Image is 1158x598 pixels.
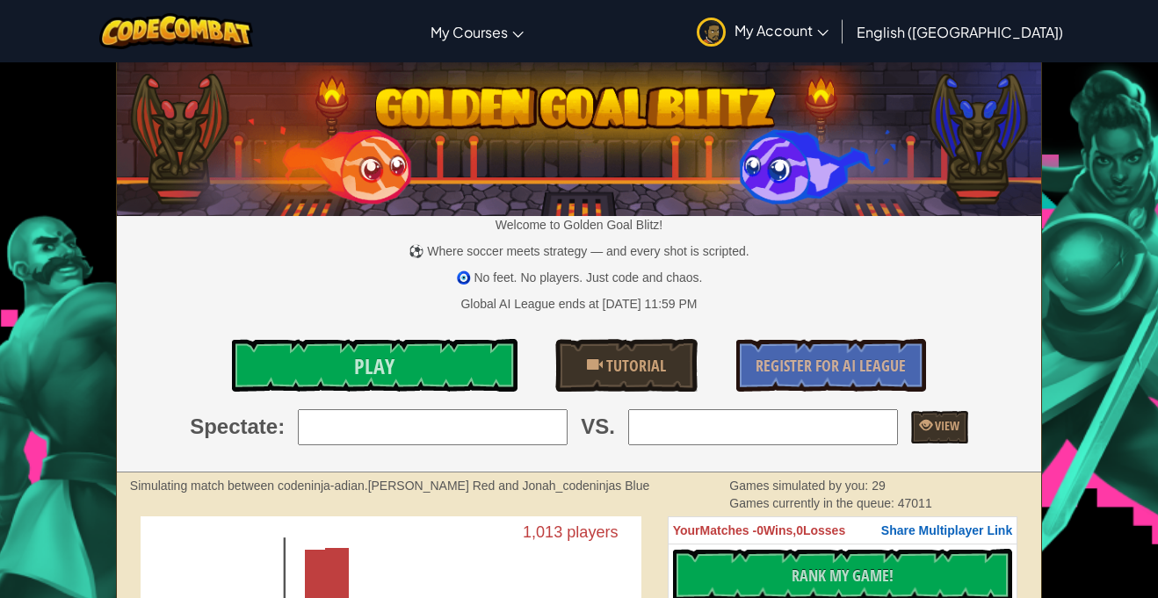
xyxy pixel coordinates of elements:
[881,523,1012,537] span: Share Multiplayer Link
[729,479,872,493] span: Games simulated by you:
[431,23,508,41] span: My Courses
[872,479,886,493] span: 29
[524,523,619,541] text: 1,013 players
[857,23,1063,41] span: English ([GEOGRAPHIC_DATA])
[700,523,757,537] span: Matches -
[581,412,615,442] span: VS.
[354,352,394,380] span: Play
[848,8,1072,55] a: English ([GEOGRAPHIC_DATA])
[898,496,932,510] span: 47011
[117,216,1041,234] p: Welcome to Golden Goal Blitz!
[130,479,649,493] strong: Simulating match between codeninja-adian.[PERSON_NAME] Red and Jonah_codeninjas Blue
[603,355,666,377] span: Tutorial
[735,21,829,40] span: My Account
[932,417,959,434] span: View
[422,8,532,55] a: My Courses
[117,242,1041,260] p: ⚽ Where soccer meets strategy — and every shot is scripted.
[764,523,796,537] span: Wins,
[190,412,278,442] span: Spectate
[792,565,894,587] span: Rank My Game!
[668,516,1017,544] th: 0 0
[729,496,897,510] span: Games currently in the queue:
[673,523,700,537] span: Your
[736,339,926,392] a: Register for AI League
[555,339,698,392] a: Tutorial
[99,13,253,49] img: CodeCombat logo
[117,269,1041,286] p: 🧿 No feet. No players. Just code and chaos.
[117,55,1041,216] img: Golden Goal
[803,523,845,537] span: Losses
[278,412,285,442] span: :
[460,295,697,313] div: Global AI League ends at [DATE] 11:59 PM
[688,4,837,59] a: My Account
[697,18,726,47] img: avatar
[756,355,906,377] span: Register for AI League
